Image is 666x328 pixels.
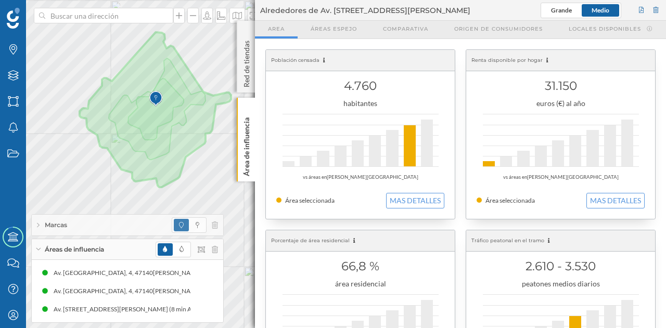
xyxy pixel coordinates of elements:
span: Áreas de influencia [45,245,104,254]
img: Geoblink Logo [7,8,20,29]
img: Marker [149,88,162,109]
span: Grande [551,6,572,14]
button: MAS DETALLES [386,193,444,208]
span: Marcas [45,220,67,230]
div: vs áreas en[PERSON_NAME][GEOGRAPHIC_DATA] [276,172,444,182]
span: Comparativa [383,25,428,33]
div: vs áreas en[PERSON_NAME][GEOGRAPHIC_DATA] [477,172,645,182]
div: Av. [STREET_ADDRESS][PERSON_NAME] (8 min Andando) [188,304,354,314]
div: Av. [STREET_ADDRESS][PERSON_NAME] (8 min Andando) [21,304,188,314]
h1: 31.150 [477,76,645,96]
div: Renta disponible por hogar [466,50,655,71]
span: Medio [592,6,609,14]
div: área residencial [276,279,444,289]
div: Población censada [266,50,455,71]
span: Origen de consumidores [454,25,543,33]
span: Area [268,25,285,33]
span: Áreas espejo [311,25,357,33]
div: habitantes [276,98,444,109]
p: Área de influencia [241,113,252,176]
div: peatones medios diarios [477,279,645,289]
span: Alrededores de Av. [STREET_ADDRESS][PERSON_NAME] [260,5,470,16]
span: Área seleccionada [485,196,535,204]
p: Red de tiendas [241,36,252,87]
h1: 66,8 % [276,256,444,276]
button: MAS DETALLES [586,193,645,208]
div: Tráfico peatonal en el tramo [466,230,655,252]
div: Porcentaje de área residencial [266,230,455,252]
span: Locales disponibles [569,25,641,33]
h1: 2.610 - 3.530 [477,256,645,276]
h1: 4.760 [276,76,444,96]
span: Área seleccionada [285,196,335,204]
div: euros (€) al año [477,98,645,109]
